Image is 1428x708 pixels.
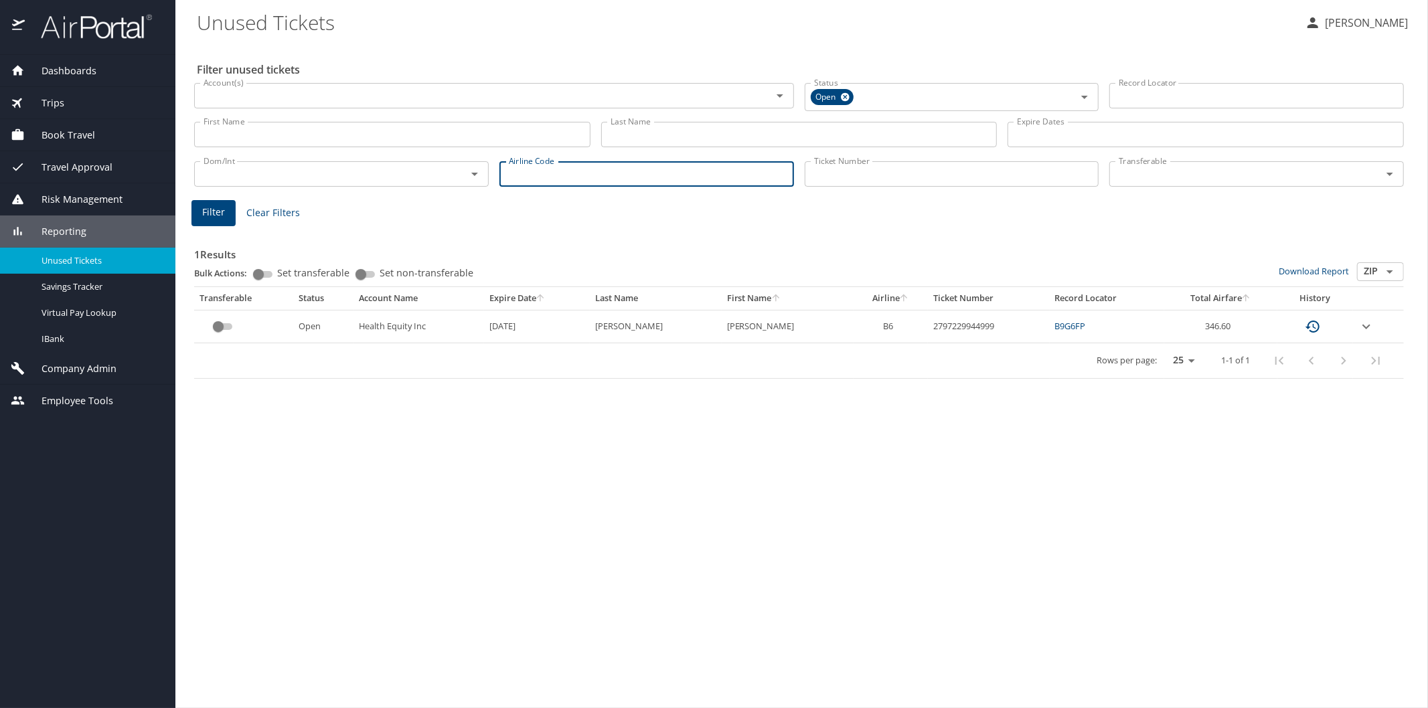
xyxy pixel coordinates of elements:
td: 2797229944999 [928,310,1049,343]
button: sort [536,294,546,303]
button: Clear Filters [241,201,305,226]
span: Filter [202,204,225,221]
span: Clear Filters [246,205,300,222]
button: Open [1380,165,1399,183]
img: icon-airportal.png [12,13,26,39]
th: Expire Date [484,287,590,310]
th: Ticket Number [928,287,1049,310]
button: Open [1075,88,1094,106]
th: Total Airfare [1164,287,1277,310]
td: [PERSON_NAME] [590,310,722,343]
span: Risk Management [25,192,123,207]
p: 1-1 of 1 [1221,356,1250,365]
td: [DATE] [484,310,590,343]
th: Airline [854,287,929,310]
select: rows per page [1162,351,1200,371]
span: Savings Tracker [42,280,159,293]
th: Account Name [353,287,484,310]
span: Company Admin [25,361,116,376]
span: Employee Tools [25,393,113,408]
th: History [1277,287,1353,310]
span: Reporting [25,224,86,239]
h1: Unused Tickets [197,1,1294,43]
span: Trips [25,96,64,110]
td: 346.60 [1164,310,1277,343]
button: Open [771,86,789,105]
p: Rows per page: [1097,356,1157,365]
div: Transferable [200,292,288,304]
span: Virtual Pay Lookup [42,306,159,319]
button: Filter [191,200,236,226]
p: [PERSON_NAME] [1321,15,1408,31]
table: custom pagination table [194,287,1404,379]
span: Set non-transferable [380,268,473,278]
th: Record Locator [1050,287,1165,310]
span: Unused Tickets [42,254,159,267]
button: sort [1242,294,1251,303]
button: sort [900,294,909,303]
span: Travel Approval [25,160,112,175]
button: sort [772,294,781,303]
th: Last Name [590,287,722,310]
p: Bulk Actions: [194,267,258,279]
div: Open [811,89,854,105]
h3: 1 Results [194,239,1404,262]
button: expand row [1358,319,1374,335]
span: IBank [42,333,159,345]
a: B9G6FP [1055,320,1086,332]
span: Set transferable [277,268,349,278]
span: B6 [883,320,893,332]
h2: Filter unused tickets [197,59,1407,80]
td: [PERSON_NAME] [722,310,854,343]
span: Book Travel [25,128,95,143]
button: [PERSON_NAME] [1299,11,1413,35]
th: Status [293,287,353,310]
td: Open [293,310,353,343]
button: Open [465,165,484,183]
a: Download Report [1279,265,1349,277]
td: Health Equity Inc [353,310,484,343]
th: First Name [722,287,854,310]
span: Dashboards [25,64,96,78]
button: Open [1380,262,1399,281]
img: airportal-logo.png [26,13,152,39]
span: Open [811,90,844,104]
